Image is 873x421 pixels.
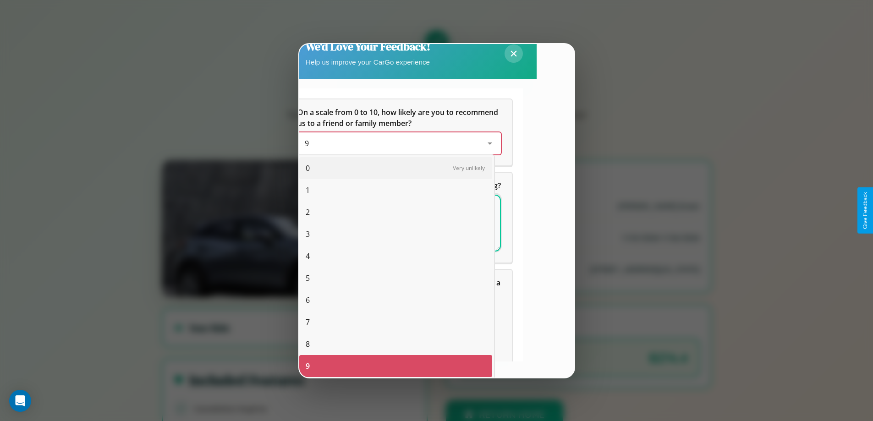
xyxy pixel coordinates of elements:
[306,185,310,196] span: 1
[306,339,310,350] span: 8
[306,39,430,54] h2: We'd Love Your Feedback!
[306,251,310,262] span: 4
[299,201,492,223] div: 2
[297,107,501,129] h5: On a scale from 0 to 10, how likely are you to recommend us to a friend or family member?
[453,164,485,172] span: Very unlikely
[306,273,310,284] span: 5
[306,317,310,328] span: 7
[299,223,492,245] div: 3
[305,138,309,148] span: 9
[299,267,492,289] div: 5
[306,56,430,68] p: Help us improve your CarGo experience
[299,245,492,267] div: 4
[299,311,492,333] div: 7
[306,361,310,372] span: 9
[299,377,492,399] div: 10
[299,157,492,179] div: 0
[299,355,492,377] div: 9
[297,132,501,154] div: On a scale from 0 to 10, how likely are you to recommend us to a friend or family member?
[286,99,512,165] div: On a scale from 0 to 10, how likely are you to recommend us to a friend or family member?
[299,333,492,355] div: 8
[306,295,310,306] span: 6
[862,192,868,229] div: Give Feedback
[297,107,500,128] span: On a scale from 0 to 10, how likely are you to recommend us to a friend or family member?
[299,289,492,311] div: 6
[9,390,31,412] div: Open Intercom Messenger
[297,278,502,299] span: Which of the following features do you value the most in a vehicle?
[306,163,310,174] span: 0
[297,180,501,191] span: What can we do to make your experience more satisfying?
[306,229,310,240] span: 3
[306,207,310,218] span: 2
[299,179,492,201] div: 1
